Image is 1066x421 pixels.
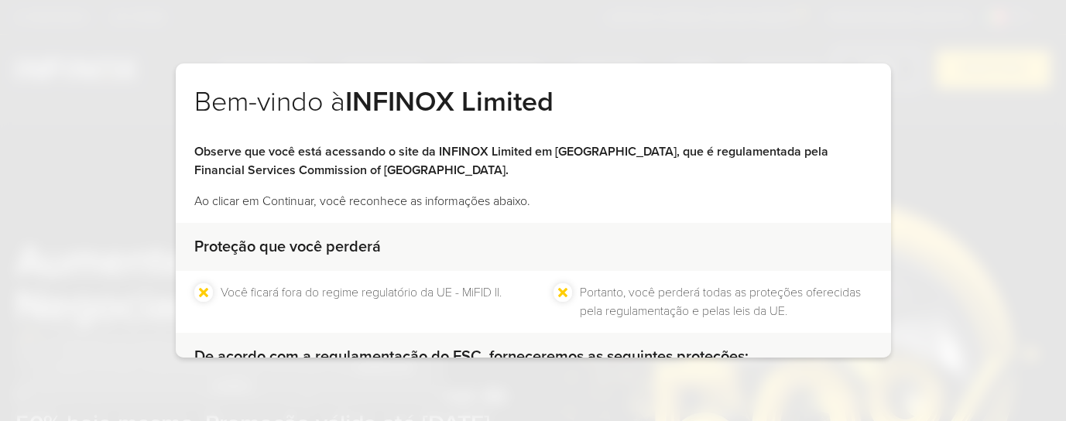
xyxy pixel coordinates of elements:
[221,283,502,320] li: Você ficará fora do regime regulatório da UE - MiFID II.
[194,144,828,178] strong: Observe que você está acessando o site da INFINOX Limited em [GEOGRAPHIC_DATA], que é regulamenta...
[194,347,749,366] strong: De acordo com a regulamentação do FSC, forneceremos as seguintes proteções:
[194,192,872,210] p: Ao clicar em Continuar, você reconhece as informações abaixo.
[194,85,872,142] h2: Bem-vindo à
[345,85,554,118] strong: INFINOX Limited
[194,238,381,256] strong: Proteção que você perderá
[580,283,872,320] li: Portanto, você perderá todas as proteções oferecidas pela regulamentação e pelas leis da UE.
